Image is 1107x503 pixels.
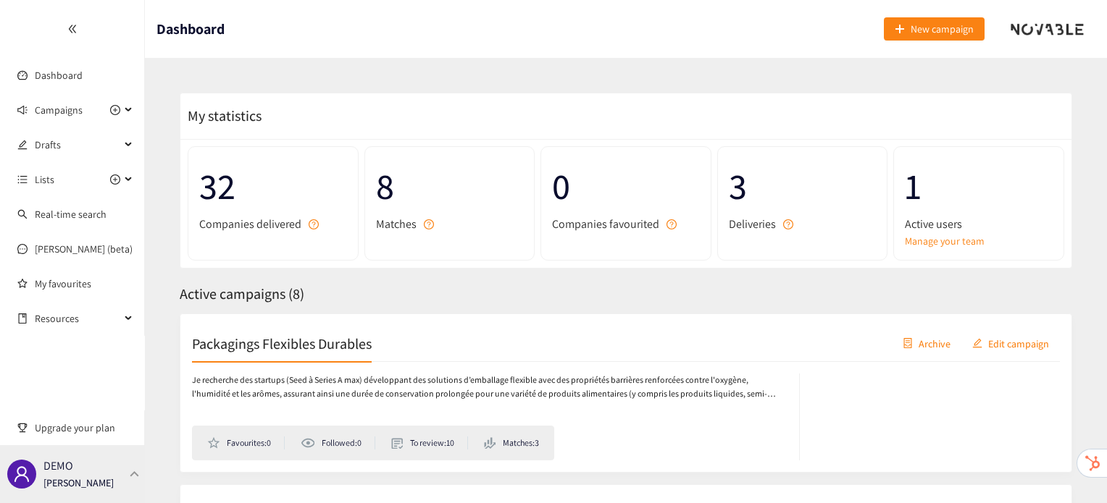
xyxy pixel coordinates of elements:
a: Manage your team [905,233,1053,249]
span: sound [17,105,28,115]
span: question-circle [667,219,677,229]
span: Active campaigns ( 8 ) [180,284,304,303]
span: container [903,338,913,350]
span: user [13,465,30,483]
a: Real-time search [35,208,106,221]
li: Matches: 3 [484,436,539,449]
span: 32 [199,158,347,215]
button: plusNew campaign [884,17,985,41]
span: plus-circle [110,174,120,185]
p: [PERSON_NAME] [43,475,114,491]
span: 3 [729,158,877,215]
a: My favourites [35,269,133,298]
span: question-circle [309,219,319,229]
span: Deliveries [729,215,776,233]
span: 0 [552,158,700,215]
span: edit [972,338,982,350]
span: Companies delivered [199,215,301,233]
span: 8 [376,158,524,215]
span: Upgrade your plan [35,413,133,442]
span: question-circle [783,219,793,229]
iframe: Chat Widget [1035,434,1107,503]
span: My statistics [180,106,262,125]
span: book [17,313,28,324]
span: Companies favourited [552,215,659,233]
li: Favourites: 0 [207,436,285,449]
p: Je recherche des startups (Seed à Series A max) développant des solutions d’emballage flexible av... [192,373,785,401]
span: plus-circle [110,105,120,115]
span: double-left [67,24,78,34]
span: Campaigns [35,96,83,124]
span: Resources [35,304,120,333]
button: containerArchive [892,331,961,355]
span: 1 [905,158,1053,215]
span: question-circle [424,219,434,229]
span: New campaign [911,21,974,37]
h2: Packagings Flexibles Durables [192,333,372,353]
span: trophy [17,423,28,433]
span: Lists [35,165,54,194]
a: [PERSON_NAME] (beta) [35,242,133,255]
a: Packagings Flexibles DurablescontainerArchiveeditEdit campaignJe recherche des startups (Seed à S... [180,313,1072,473]
span: unordered-list [17,174,28,185]
a: Dashboard [35,69,83,82]
span: Active users [905,215,962,233]
li: Followed: 0 [301,436,375,449]
span: Edit campaign [988,335,1049,351]
span: plus [895,24,905,35]
p: DEMO [43,457,73,475]
button: editEdit campaign [961,331,1060,355]
span: Drafts [35,130,120,159]
span: Archive [919,335,951,351]
span: edit [17,140,28,150]
li: To review: 10 [391,436,468,449]
span: Matches [376,215,417,233]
